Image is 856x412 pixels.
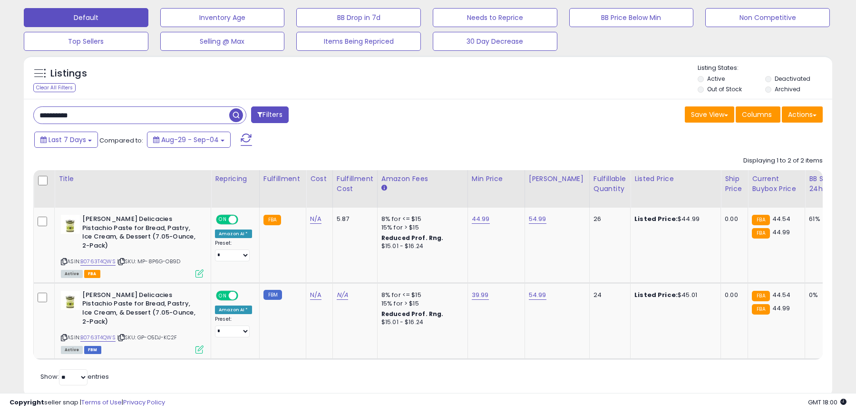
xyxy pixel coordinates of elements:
div: $15.01 - $16.24 [381,242,460,250]
b: Listed Price: [634,214,678,223]
button: Columns [736,106,780,123]
span: OFF [237,291,252,299]
div: Fulfillment Cost [337,174,373,194]
a: B0763T4QWS [80,258,116,266]
div: 8% for <= $15 [381,291,460,299]
div: 0% [809,291,840,299]
a: N/A [310,214,321,224]
small: FBA [752,291,769,301]
span: | SKU: MP-8P6G-OB9D [117,258,180,265]
div: 26 [593,215,623,223]
div: seller snap | | [10,398,165,407]
span: All listings currently available for purchase on Amazon [61,270,83,278]
a: N/A [337,290,348,300]
span: FBM [84,346,101,354]
b: Reduced Prof. Rng. [381,234,444,242]
span: Aug-29 - Sep-04 [161,135,219,144]
div: Amazon Fees [381,174,464,184]
span: 44.54 [772,290,791,299]
small: FBA [752,228,769,239]
span: 44.99 [772,228,790,237]
label: Archived [775,85,800,93]
a: Privacy Policy [123,398,165,407]
div: 0.00 [725,291,740,299]
div: Amazon AI * [215,306,252,314]
span: All listings currently available for purchase on Amazon [61,346,83,354]
h5: Listings [50,67,87,80]
div: 15% for > $15 [381,299,460,308]
img: 31tHfgjLXHL._SL40_.jpg [61,291,80,310]
div: Preset: [215,316,252,337]
span: FBA [84,270,100,278]
div: 5.87 [337,215,370,223]
div: Min Price [472,174,521,184]
div: 15% for > $15 [381,223,460,232]
span: 2025-09-12 18:00 GMT [808,398,846,407]
button: Filters [251,106,288,123]
b: [PERSON_NAME] Delicacies Pistachio Paste for Bread, Pastry, Ice Cream, & Dessert (7.05-Ounce, 2-P... [82,291,198,328]
strong: Copyright [10,398,44,407]
label: Active [707,75,725,83]
button: Aug-29 - Sep-04 [147,132,231,148]
div: Ship Price [725,174,744,194]
span: 44.54 [772,214,791,223]
div: Fulfillment [263,174,302,184]
div: $15.01 - $16.24 [381,318,460,326]
div: $45.01 [634,291,713,299]
div: Repricing [215,174,255,184]
span: OFF [237,216,252,224]
label: Out of Stock [707,85,742,93]
div: BB Share 24h. [809,174,844,194]
div: ASIN: [61,291,204,353]
div: 8% for <= $15 [381,215,460,223]
a: 54.99 [529,214,546,224]
b: Listed Price: [634,290,678,299]
button: Top Sellers [24,32,148,51]
div: ASIN: [61,215,204,277]
div: 61% [809,215,840,223]
div: Amazon AI * [215,230,252,238]
a: N/A [310,290,321,300]
span: 44.99 [772,304,790,313]
span: ON [217,216,229,224]
label: Deactivated [775,75,810,83]
button: Selling @ Max [160,32,285,51]
a: 39.99 [472,290,489,300]
div: Clear All Filters [33,83,76,92]
div: Title [58,174,207,184]
img: 31tHfgjLXHL._SL40_.jpg [61,215,80,234]
button: Last 7 Days [34,132,98,148]
div: [PERSON_NAME] [529,174,585,184]
span: Show: entries [40,372,109,381]
div: Fulfillable Quantity [593,174,626,194]
a: B0763T4QWS [80,334,116,342]
a: 54.99 [529,290,546,300]
button: Inventory Age [160,8,285,27]
button: Non Competitive [705,8,830,27]
div: Displaying 1 to 2 of 2 items [743,156,823,165]
a: 44.99 [472,214,490,224]
button: Save View [685,106,734,123]
b: [PERSON_NAME] Delicacies Pistachio Paste for Bread, Pastry, Ice Cream, & Dessert (7.05-Ounce, 2-P... [82,215,198,252]
button: BB Drop in 7d [296,8,421,27]
div: 24 [593,291,623,299]
div: Current Buybox Price [752,174,801,194]
span: Columns [742,110,772,119]
span: Last 7 Days [49,135,86,144]
span: ON [217,291,229,299]
button: 30 Day Decrease [433,32,557,51]
div: Cost [310,174,329,184]
div: 0.00 [725,215,740,223]
button: Default [24,8,148,27]
button: Needs to Reprice [433,8,557,27]
small: Amazon Fees. [381,184,387,192]
small: FBM [263,290,282,300]
button: Actions [782,106,823,123]
div: Listed Price [634,174,717,184]
small: FBA [752,304,769,315]
button: Items Being Repriced [296,32,421,51]
span: | SKU: GP-O5DJ-KC2F [117,334,177,341]
button: BB Price Below Min [569,8,694,27]
div: Preset: [215,240,252,261]
p: Listing States: [698,64,832,73]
